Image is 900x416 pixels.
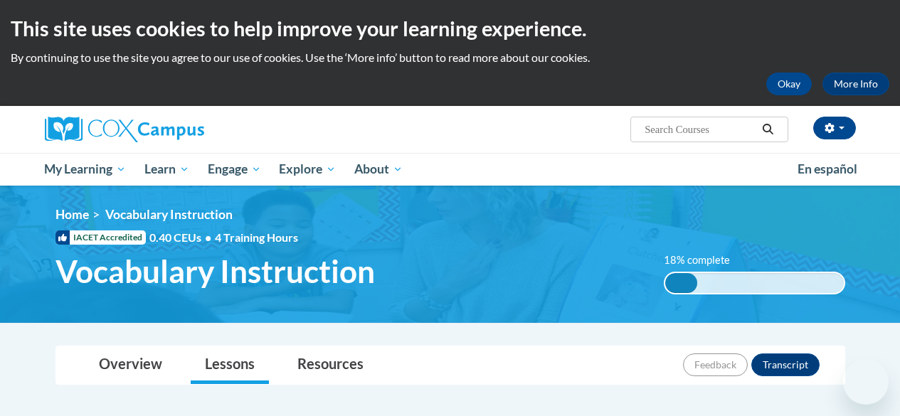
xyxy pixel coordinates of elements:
button: Transcript [751,353,820,376]
span: About [354,161,403,178]
span: IACET Accredited [55,230,146,245]
input: Search Courses [643,121,757,138]
div: Main menu [34,153,867,186]
span: Learn [144,161,189,178]
span: 4 Training Hours [215,230,298,244]
button: Search [757,121,778,138]
a: Home [55,207,89,222]
span: Explore [279,161,336,178]
a: En español [788,154,867,184]
a: Engage [198,153,270,186]
a: Learn [135,153,198,186]
div: 18% complete [665,273,697,293]
span: Vocabulary Instruction [55,252,375,290]
span: Engage [208,161,261,178]
a: My Learning [36,153,136,186]
iframe: Button to launch messaging window [843,359,889,405]
span: • [205,230,211,244]
a: Lessons [191,346,269,384]
a: About [345,153,412,186]
span: Vocabulary Instruction [105,207,233,222]
h2: This site uses cookies to help improve your learning experience. [11,14,889,43]
label: 18% complete [664,252,746,268]
button: Feedback [683,353,748,376]
button: Okay [766,73,812,95]
p: By continuing to use the site you agree to our use of cookies. Use the ‘More info’ button to read... [11,50,889,65]
span: 0.40 CEUs [149,230,215,245]
a: Cox Campus [45,117,301,142]
button: Account Settings [813,117,856,139]
a: More Info [822,73,889,95]
span: En español [798,161,857,176]
img: Cox Campus [45,117,204,142]
span: My Learning [44,161,126,178]
a: Overview [85,346,176,384]
a: Resources [283,346,378,384]
a: Explore [270,153,345,186]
